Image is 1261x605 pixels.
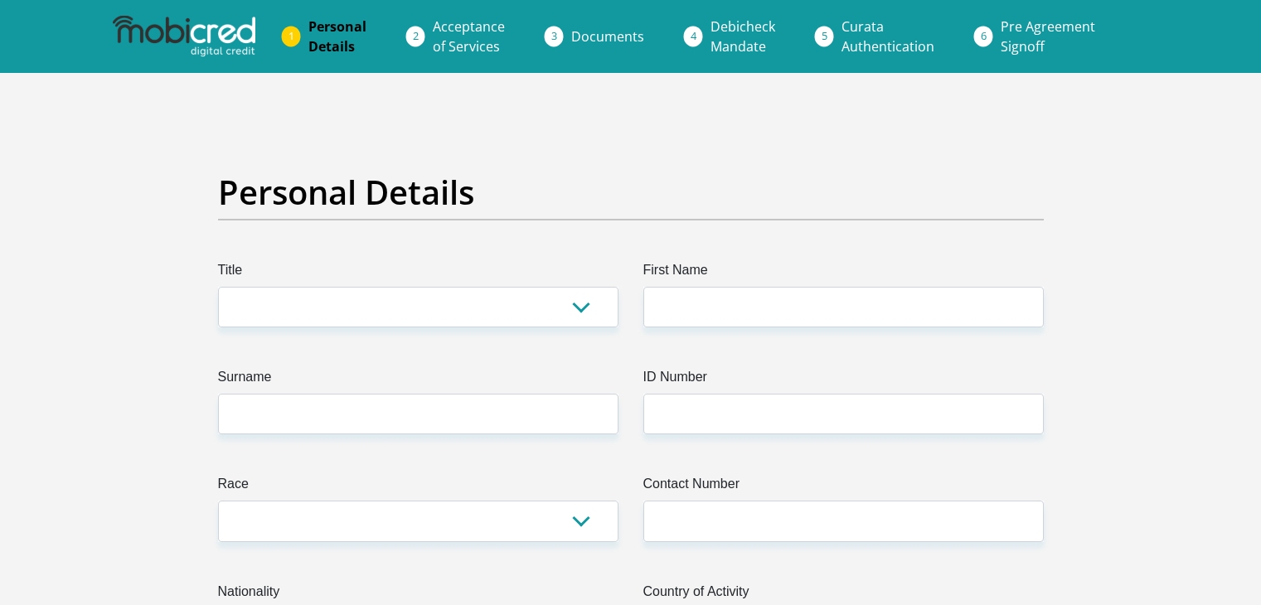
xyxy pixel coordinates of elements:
[643,501,1044,541] input: Contact Number
[828,10,948,63] a: CurataAuthentication
[420,10,518,63] a: Acceptanceof Services
[643,287,1044,327] input: First Name
[643,367,1044,394] label: ID Number
[218,260,618,287] label: Title
[987,10,1108,63] a: Pre AgreementSignoff
[218,394,618,434] input: Surname
[113,16,255,57] img: mobicred logo
[308,17,366,56] span: Personal Details
[643,394,1044,434] input: ID Number
[218,172,1044,212] h2: Personal Details
[697,10,788,63] a: DebicheckMandate
[571,27,644,46] span: Documents
[558,20,657,53] a: Documents
[643,260,1044,287] label: First Name
[218,474,618,501] label: Race
[218,367,618,394] label: Surname
[295,10,380,63] a: PersonalDetails
[711,17,775,56] span: Debicheck Mandate
[1001,17,1095,56] span: Pre Agreement Signoff
[433,17,505,56] span: Acceptance of Services
[841,17,934,56] span: Curata Authentication
[643,474,1044,501] label: Contact Number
